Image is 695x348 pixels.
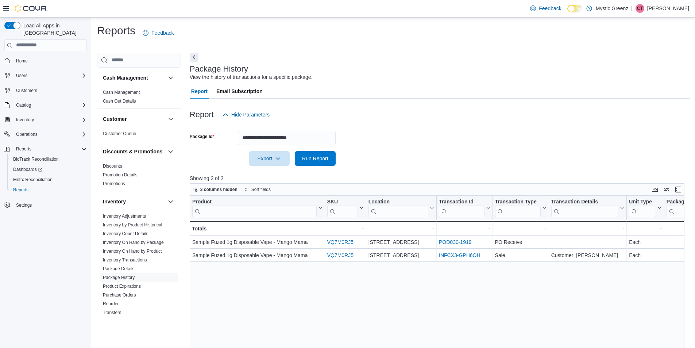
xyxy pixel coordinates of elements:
span: Reports [13,187,28,193]
div: - [439,224,490,233]
a: Product Expirations [103,284,141,289]
a: Discounts [103,164,122,169]
button: Settings [1,199,90,210]
span: Report [191,84,208,99]
button: Catalog [1,100,90,110]
span: Transfers [103,310,121,316]
a: Customer Queue [103,131,136,136]
button: Customer [166,115,175,123]
div: Location [368,198,428,217]
div: Sample Fuzed 1g Disposable Vape - Mango Mama [192,251,323,260]
h3: Inventory [103,198,126,205]
button: Users [1,70,90,81]
a: Cash Management [103,90,140,95]
button: Transaction Id [439,198,490,217]
a: Cash Out Details [103,99,136,104]
a: Inventory by Product Historical [103,222,162,227]
button: Reports [13,145,34,153]
div: Transaction Type [495,198,540,217]
span: Inventory On Hand by Package [103,240,164,245]
button: Unit Type [629,198,662,217]
span: Inventory On Hand by Product [103,248,162,254]
button: Sort fields [241,185,274,194]
button: Loyalty [103,327,165,334]
div: SKU URL [327,198,358,217]
button: Loyalty [166,326,175,335]
a: Transfers [103,310,121,315]
div: Sample Fuzed 1g Disposable Vape - Mango Mama [192,238,323,246]
p: Mystic Greenz [596,4,628,13]
a: Reorder [103,301,119,306]
div: Sale [495,251,546,260]
button: Reports [1,144,90,154]
span: Feedback [151,29,174,37]
a: Package Details [103,266,135,271]
span: Reorder [103,301,119,307]
button: Product [192,198,323,217]
button: Export [249,151,290,166]
button: Display options [662,185,671,194]
button: Metrc Reconciliation [7,175,90,185]
button: Location [368,198,434,217]
div: - [551,224,624,233]
a: Dashboards [10,165,45,174]
button: Transaction Type [495,198,546,217]
span: Package Details [103,266,135,272]
div: Customer [97,129,181,141]
span: Inventory [16,117,34,123]
button: Cash Management [166,73,175,82]
a: Inventory Adjustments [103,214,146,219]
a: VQ7M0RJ5 [327,239,353,245]
div: View the history of transactions for a specific package. [190,73,313,81]
div: - [495,224,546,233]
div: Each [629,251,662,260]
span: Dashboards [13,167,42,172]
button: Reports [7,185,90,195]
span: Settings [13,200,87,209]
div: PO Receive [495,238,546,246]
button: Run Report [295,151,336,166]
p: Showing 2 of 2 [190,175,690,182]
button: SKU [327,198,363,217]
a: Home [13,57,31,65]
span: Email Subscription [216,84,263,99]
button: Enter fullscreen [674,185,683,194]
div: Location [368,198,428,205]
button: Inventory [103,198,165,205]
a: Inventory On Hand by Package [103,240,164,245]
h3: Customer [103,115,127,123]
div: Transaction Id [439,198,484,205]
div: Transaction Details [551,198,618,217]
span: Customers [16,88,37,93]
div: - [327,224,363,233]
div: - [629,224,662,233]
button: Transaction Details [551,198,624,217]
button: Discounts & Promotions [103,148,165,155]
button: 3 columns hidden [190,185,240,194]
a: Inventory Count Details [103,231,148,236]
a: Inventory On Hand by Product [103,249,162,254]
a: Settings [13,201,35,210]
button: Customers [1,85,90,96]
span: Operations [13,130,87,139]
h3: Report [190,110,214,119]
a: Package History [103,275,135,280]
a: Promotion Details [103,172,138,177]
a: INFCX3-GPH6QH [439,252,480,258]
h1: Reports [97,23,135,38]
a: Feedback [527,1,564,16]
span: Cash Management [103,89,140,95]
button: Inventory [166,197,175,206]
span: Settings [16,202,32,208]
h3: Cash Management [103,74,148,81]
span: Home [16,58,28,64]
span: Catalog [16,102,31,108]
a: Metrc Reconciliation [10,175,55,184]
a: Promotions [103,181,125,186]
span: BioTrack Reconciliation [13,156,59,162]
a: Customers [13,86,40,95]
span: Home [13,56,87,65]
a: Inventory Transactions [103,257,147,263]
